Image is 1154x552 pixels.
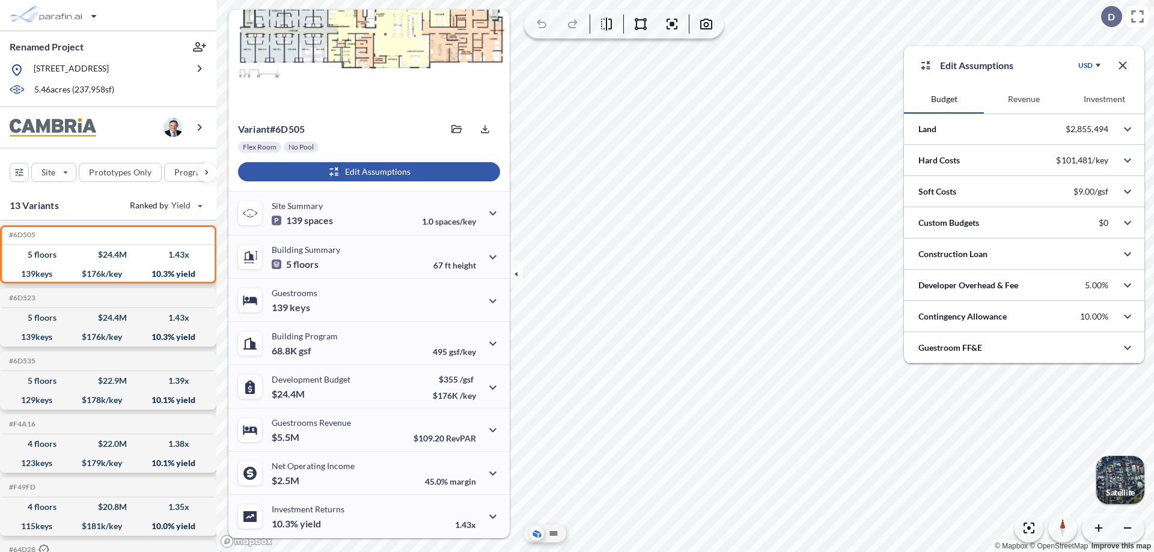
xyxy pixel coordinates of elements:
p: Land [918,123,936,135]
p: $0 [1099,217,1108,228]
span: spaces [304,214,333,226]
p: 1.43x [455,520,476,530]
img: Switcher Image [1096,456,1144,504]
p: $5.5M [272,431,301,443]
span: height [453,260,476,270]
p: 13 Variants [10,198,59,213]
p: Soft Costs [918,186,956,198]
h5: Click to copy the code [7,420,35,428]
p: Developer Overhead & Fee [918,279,1018,291]
button: Prototypes Only [79,163,162,182]
a: OpenStreetMap [1030,542,1088,550]
p: Net Operating Income [272,461,355,471]
span: gsf/key [449,347,476,357]
p: Custom Budgets [918,217,979,229]
p: $24.4M [272,388,307,400]
p: $2.5M [272,475,301,487]
p: Flex Room [243,142,276,152]
p: D [1108,11,1115,22]
p: 67 [433,260,476,270]
div: USD [1078,61,1093,70]
h5: Click to copy the code [7,294,35,302]
span: ft [445,260,451,270]
p: $176K [433,390,476,401]
p: $355 [433,374,476,384]
p: Hard Costs [918,154,960,166]
p: 5.46 acres ( 237,958 sf) [34,83,114,97]
p: 68.8K [272,345,311,357]
p: 495 [433,347,476,357]
a: Improve this map [1091,542,1151,550]
span: margin [450,476,476,487]
p: Renamed Project [10,40,84,53]
span: gsf [299,345,311,357]
h5: Click to copy the code [7,357,35,365]
p: Guestrooms [272,288,317,298]
p: $9.00/gsf [1073,186,1108,197]
p: Prototypes Only [89,166,151,178]
span: keys [290,302,310,314]
span: RevPAR [446,433,476,443]
p: Guestrooms Revenue [272,417,351,428]
button: Aerial View [530,526,544,541]
h5: Click to copy the code [7,483,35,491]
span: floors [293,258,319,270]
p: No Pool [288,142,314,152]
p: 10.00% [1080,311,1108,322]
h5: Click to copy the code [7,231,35,239]
p: $2,855,494 [1066,124,1108,135]
p: Building Summary [272,244,340,255]
span: Yield [171,199,191,211]
span: yield [300,518,321,530]
p: 5 [272,258,319,270]
p: $109.20 [414,433,476,443]
a: Mapbox [995,542,1028,550]
p: 5.00% [1085,280,1108,291]
p: Site [41,166,55,178]
p: Development Budget [272,374,350,384]
button: Site [31,163,76,182]
p: 1.0 [422,216,476,226]
a: Mapbox homepage [220,535,273,548]
p: Guestroom FF&E [918,342,982,354]
p: Building Program [272,331,338,341]
span: /gsf [460,374,474,384]
p: 45.0% [425,476,476,487]
button: Budget [904,85,984,114]
button: Revenue [984,85,1064,114]
p: [STREET_ADDRESS] [34,62,109,77]
button: Program [164,163,229,182]
img: user logo [163,118,183,137]
span: spaces/key [435,216,476,226]
p: # 6d505 [238,123,305,135]
p: $101,481/key [1056,155,1108,166]
p: Site Summary [272,201,323,211]
p: 10.3% [272,518,321,530]
p: Construction Loan [918,248,988,260]
button: Edit Assumptions [238,162,500,181]
button: Investment [1064,85,1144,114]
p: 139 [272,302,310,314]
img: BrandImage [10,118,96,137]
p: 139 [272,214,333,226]
button: Switcher ImageSatellite [1096,456,1144,504]
button: Ranked by Yield [120,196,210,215]
span: Variant [238,123,270,135]
p: Contingency Allowance [918,311,1007,323]
p: Satellite [1106,488,1135,497]
span: /key [460,390,476,401]
p: Investment Returns [272,504,344,514]
p: Edit Assumptions [940,58,1013,73]
button: Site Plan [546,526,561,541]
p: Program [174,166,208,178]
